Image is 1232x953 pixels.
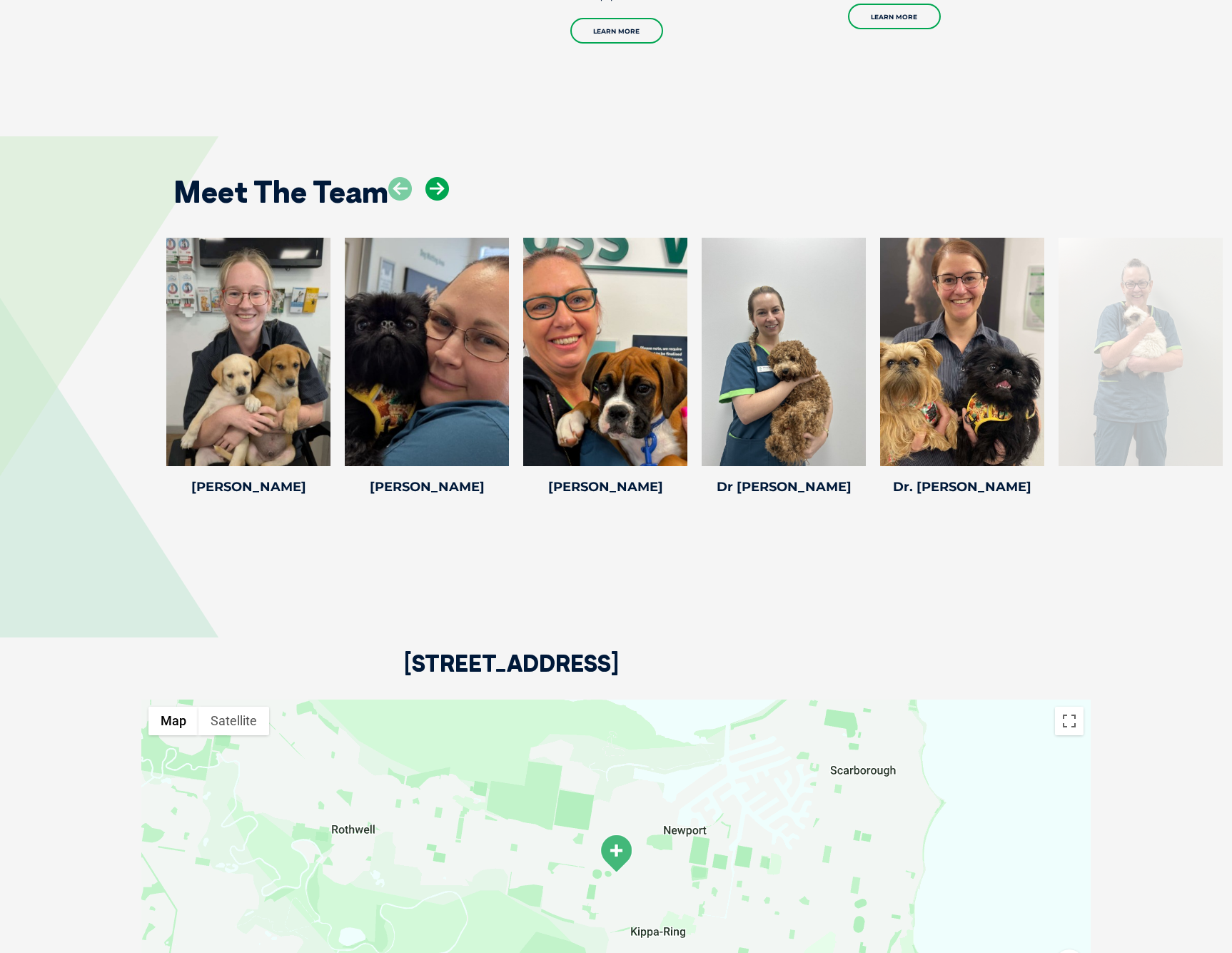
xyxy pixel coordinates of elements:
button: Toggle fullscreen view [1055,707,1084,735]
button: Show street map [148,707,198,735]
h4: Dr. [PERSON_NAME] [880,480,1044,493]
button: Show satellite imagery [198,707,269,735]
h4: [PERSON_NAME] [345,480,509,493]
a: Learn More [848,4,941,29]
h2: Meet The Team [173,177,388,207]
a: Learn More [570,18,663,44]
h2: [STREET_ADDRESS] [404,652,619,700]
h4: Dr [PERSON_NAME] [702,480,866,493]
h4: [PERSON_NAME] [523,480,687,493]
h4: [PERSON_NAME] [166,480,330,493]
